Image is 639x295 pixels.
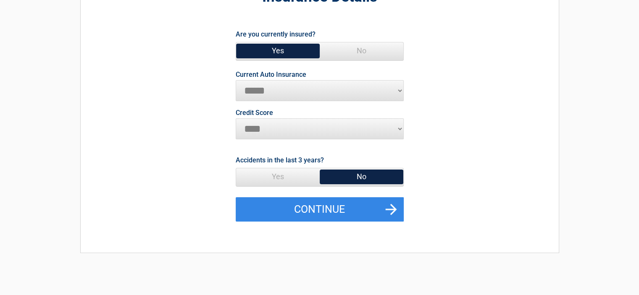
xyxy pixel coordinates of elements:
[236,154,324,166] label: Accidents in the last 3 years?
[236,197,404,222] button: Continue
[236,42,320,59] span: Yes
[320,168,403,185] span: No
[236,29,316,40] label: Are you currently insured?
[236,71,306,78] label: Current Auto Insurance
[320,42,403,59] span: No
[236,168,320,185] span: Yes
[236,110,273,116] label: Credit Score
